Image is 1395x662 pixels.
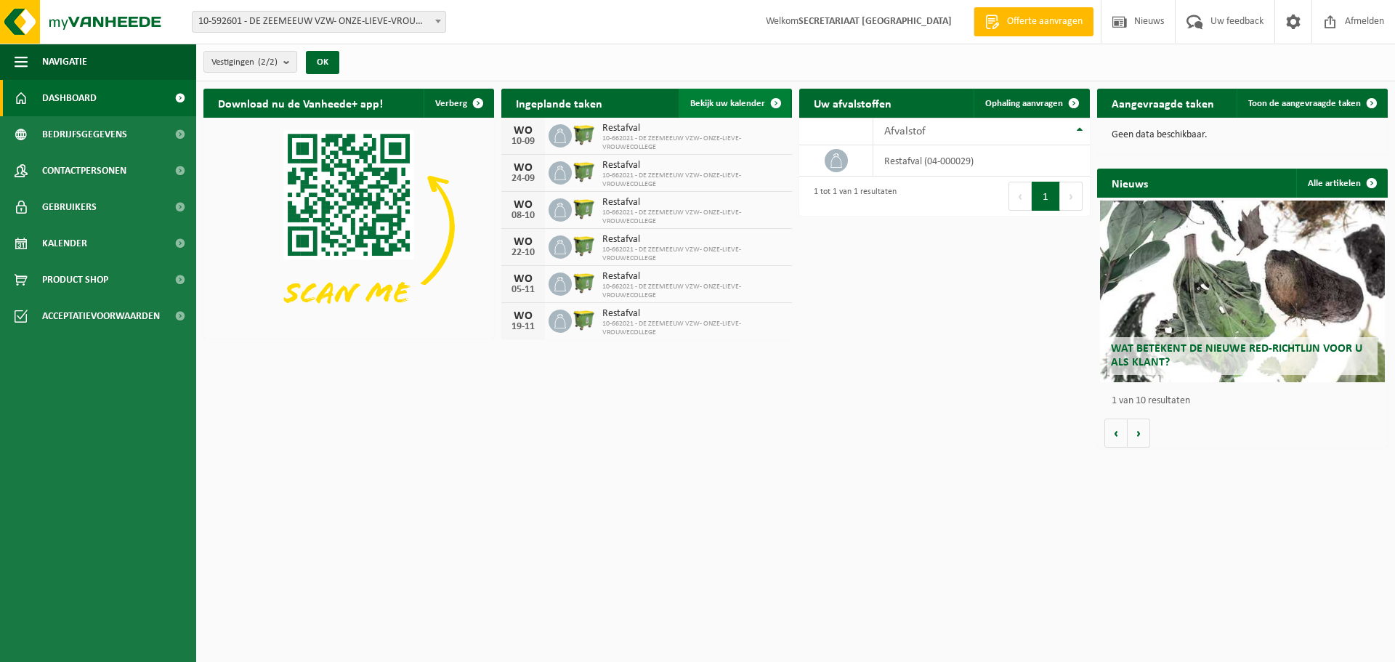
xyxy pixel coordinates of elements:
[690,99,765,108] span: Bekijk uw kalender
[509,248,538,258] div: 22-10
[42,44,87,80] span: Navigatie
[1100,201,1385,382] a: Wat betekent de nieuwe RED-richtlijn voor u als klant?
[1032,182,1060,211] button: 1
[1104,419,1128,448] button: Vorige
[1008,182,1032,211] button: Previous
[572,233,597,258] img: WB-1100-HPE-GN-50
[42,189,97,225] span: Gebruikers
[203,89,397,117] h2: Download nu de Vanheede+ app!
[42,116,127,153] span: Bedrijfsgegevens
[679,89,790,118] a: Bekijk uw kalender
[572,270,597,295] img: WB-1100-HPE-GN-50
[602,283,785,300] span: 10-662021 - DE ZEEMEEUW VZW- ONZE-LIEVE-VROUWECOLLEGE
[602,134,785,152] span: 10-662021 - DE ZEEMEEUW VZW- ONZE-LIEVE-VROUWECOLLEGE
[42,262,108,298] span: Product Shop
[509,236,538,248] div: WO
[806,180,897,212] div: 1 tot 1 van 1 resultaten
[42,225,87,262] span: Kalender
[974,7,1093,36] a: Offerte aanvragen
[509,285,538,295] div: 05-11
[1111,343,1362,368] span: Wat betekent de nieuwe RED-richtlijn voor u als klant?
[435,99,467,108] span: Verberg
[509,211,538,221] div: 08-10
[509,174,538,184] div: 24-09
[211,52,278,73] span: Vestigingen
[509,322,538,332] div: 19-11
[1112,130,1373,140] p: Geen data beschikbaar.
[602,308,785,320] span: Restafval
[799,89,906,117] h2: Uw afvalstoffen
[509,125,538,137] div: WO
[509,310,538,322] div: WO
[509,137,538,147] div: 10-09
[258,57,278,67] count: (2/2)
[1112,396,1380,406] p: 1 van 10 resultaten
[1097,89,1229,117] h2: Aangevraagde taken
[572,196,597,221] img: WB-1100-HPE-GN-50
[203,51,297,73] button: Vestigingen(2/2)
[1296,169,1386,198] a: Alle artikelen
[884,126,926,137] span: Afvalstof
[509,273,538,285] div: WO
[985,99,1063,108] span: Ophaling aanvragen
[306,51,339,74] button: OK
[873,145,1090,177] td: restafval (04-000029)
[192,11,446,33] span: 10-592601 - DE ZEEMEEUW VZW- ONZE-LIEVE-VROUWECOLLEGE - OOSTENDE
[602,123,785,134] span: Restafval
[572,159,597,184] img: WB-1100-HPE-GN-50
[602,271,785,283] span: Restafval
[798,16,952,27] strong: SECRETARIAAT [GEOGRAPHIC_DATA]
[602,320,785,337] span: 10-662021 - DE ZEEMEEUW VZW- ONZE-LIEVE-VROUWECOLLEGE
[1097,169,1162,197] h2: Nieuws
[42,80,97,116] span: Dashboard
[1237,89,1386,118] a: Toon de aangevraagde taken
[424,89,493,118] button: Verberg
[509,162,538,174] div: WO
[602,160,785,171] span: Restafval
[501,89,617,117] h2: Ingeplande taken
[1003,15,1086,29] span: Offerte aanvragen
[572,122,597,147] img: WB-1100-HPE-GN-50
[602,171,785,189] span: 10-662021 - DE ZEEMEEUW VZW- ONZE-LIEVE-VROUWECOLLEGE
[572,307,597,332] img: WB-1100-HPE-GN-50
[509,199,538,211] div: WO
[1248,99,1361,108] span: Toon de aangevraagde taken
[42,153,126,189] span: Contactpersonen
[602,209,785,226] span: 10-662021 - DE ZEEMEEUW VZW- ONZE-LIEVE-VROUWECOLLEGE
[974,89,1088,118] a: Ophaling aanvragen
[42,298,160,334] span: Acceptatievoorwaarden
[602,246,785,263] span: 10-662021 - DE ZEEMEEUW VZW- ONZE-LIEVE-VROUWECOLLEGE
[1128,419,1150,448] button: Volgende
[1060,182,1083,211] button: Next
[203,118,494,336] img: Download de VHEPlus App
[602,197,785,209] span: Restafval
[193,12,445,32] span: 10-592601 - DE ZEEMEEUW VZW- ONZE-LIEVE-VROUWECOLLEGE - OOSTENDE
[602,234,785,246] span: Restafval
